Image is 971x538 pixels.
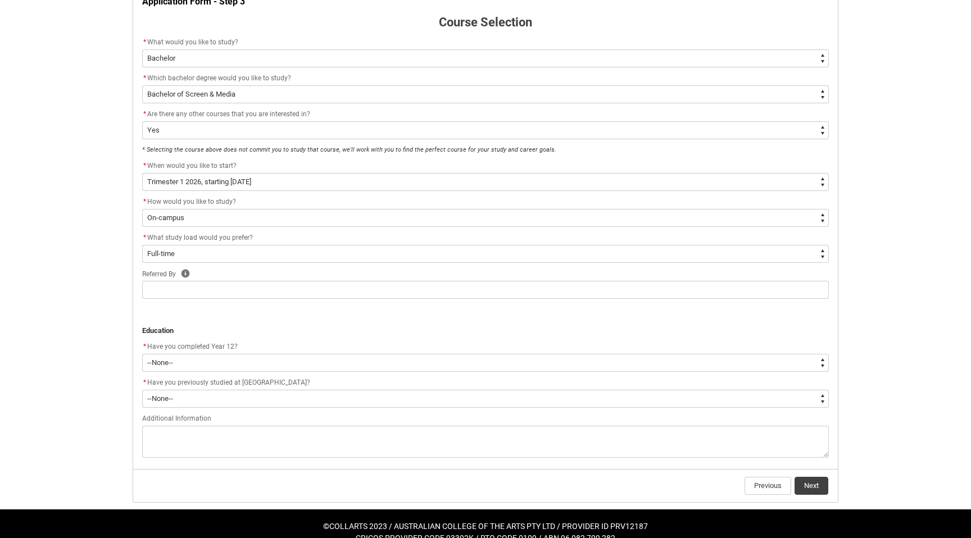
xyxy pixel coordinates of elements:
abbr: required [143,234,146,241]
span: Referred By [142,270,176,278]
abbr: required [143,198,146,206]
span: How would you like to study? [147,198,236,206]
button: Previous [745,477,791,495]
span: What would you like to study? [147,38,238,46]
abbr: required [143,38,146,46]
span: Have you previously studied at [GEOGRAPHIC_DATA]? [147,379,310,386]
span: What study load would you prefer? [147,234,253,241]
abbr: required [143,110,146,118]
abbr: required [143,74,146,82]
span: Are there any other courses that you are interested in? [147,110,310,118]
span: Additional Information [142,414,211,422]
abbr: required [143,343,146,350]
span: Have you completed Year 12? [147,343,238,350]
em: * Selecting the course above does not commit you to study that course, we'll work with you to fin... [142,146,556,153]
abbr: required [143,162,146,170]
strong: Course Selection [439,15,532,29]
abbr: required [143,379,146,386]
span: Which bachelor degree would you like to study? [147,74,291,82]
button: Next [795,477,828,495]
span: When would you like to start? [147,162,237,170]
strong: Education [142,326,174,335]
